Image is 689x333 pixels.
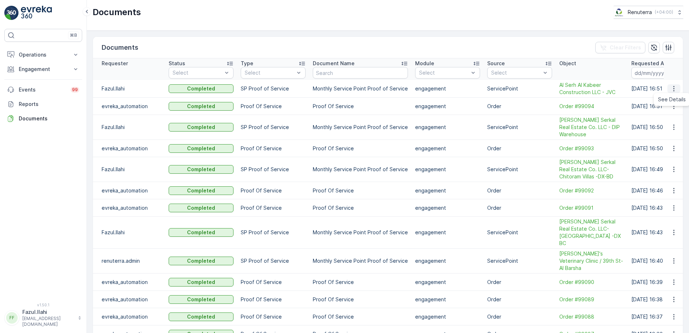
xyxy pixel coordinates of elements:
[559,159,624,180] a: Naseer Bin Abdullatif Al Serkal Real Estate Co. LLC-Chitoram Villas -DX-BD
[559,103,624,110] a: Order #99094
[559,187,624,194] span: Order #99092
[169,228,234,237] button: Completed
[241,124,306,131] p: SP Proof of Service
[487,60,505,67] p: Source
[559,279,624,286] a: Order #99090
[595,42,645,53] button: Clear Filters
[559,60,576,67] p: Object
[415,166,480,173] p: engagement
[241,145,306,152] p: Proof Of Service
[487,257,552,265] p: ServicePoint
[415,60,434,67] p: Module
[169,144,234,153] button: Completed
[102,204,161,212] p: evreka_automation
[4,6,19,20] img: logo
[169,186,234,195] button: Completed
[102,124,161,131] p: Fazul.Ilahi
[415,85,480,92] p: engagement
[487,124,552,131] p: ServicePoint
[559,313,624,320] a: Order #99088
[655,94,689,105] a: See Details
[559,145,624,152] a: Order #99093
[313,279,408,286] p: Proof Of Service
[415,103,480,110] p: engagement
[559,250,624,272] a: Mike's Veterinary Clinic / 39th St- Al Barsha
[313,60,355,67] p: Document Name
[241,229,306,236] p: SP Proof of Service
[169,60,185,67] p: Status
[491,69,541,76] p: Select
[655,9,673,15] p: ( +04:00 )
[559,116,624,138] a: Naseer Bin Abdullatif Al Serkal Real Estate Co. LLC - DIP Warehouse
[631,60,666,67] p: Requested At
[4,308,82,327] button: FFFazul.Ilahi[EMAIL_ADDRESS][DOMAIN_NAME]
[241,313,306,320] p: Proof Of Service
[559,81,624,96] a: Al Serh Al Kabeer Construction LLC - JVC
[22,308,74,316] p: Fazul.Ilahi
[169,312,234,321] button: Completed
[487,313,552,320] p: Order
[102,279,161,286] p: evreka_automation
[4,48,82,62] button: Operations
[93,6,141,18] p: Documents
[415,296,480,303] p: engagement
[187,85,215,92] p: Completed
[4,97,82,111] a: Reports
[245,69,294,76] p: Select
[22,316,74,327] p: [EMAIL_ADDRESS][DOMAIN_NAME]
[313,85,408,92] p: Monthly Service Point Proof of Service
[610,44,641,51] p: Clear Filters
[21,6,52,20] img: logo_light-DOdMpM7g.png
[187,145,215,152] p: Completed
[241,279,306,286] p: Proof Of Service
[415,313,480,320] p: engagement
[102,103,161,110] p: evreka_automation
[415,145,480,152] p: engagement
[187,279,215,286] p: Completed
[313,67,408,79] input: Search
[241,296,306,303] p: Proof Of Service
[6,312,18,324] div: FF
[241,103,306,110] p: Proof Of Service
[102,85,161,92] p: Fazul.Ilahi
[187,257,215,265] p: Completed
[419,69,469,76] p: Select
[169,204,234,212] button: Completed
[187,166,215,173] p: Completed
[313,124,408,131] p: Monthly Service Point Proof of Service
[614,8,625,16] img: Screenshot_2024-07-26_at_13.33.01.png
[313,313,408,320] p: Proof Of Service
[487,187,552,194] p: Order
[102,60,128,67] p: Requester
[487,103,552,110] p: Order
[614,6,683,19] button: Renuterra(+04:00)
[169,123,234,132] button: Completed
[4,111,82,126] a: Documents
[487,166,552,173] p: ServicePoint
[559,204,624,212] a: Order #99091
[187,187,215,194] p: Completed
[102,187,161,194] p: evreka_automation
[415,187,480,194] p: engagement
[169,84,234,93] button: Completed
[241,60,253,67] p: Type
[187,204,215,212] p: Completed
[187,229,215,236] p: Completed
[4,62,82,76] button: Engagement
[559,296,624,303] a: Order #99089
[559,218,624,247] span: [PERSON_NAME] Serkal Real Estate Co. LLC-[GEOGRAPHIC_DATA] -DX BC
[628,9,652,16] p: Renuterra
[415,204,480,212] p: engagement
[559,250,624,272] span: [PERSON_NAME]'s Veterinary Clinic / 39th St- Al Barsha
[187,124,215,131] p: Completed
[19,115,79,122] p: Documents
[487,279,552,286] p: Order
[19,66,68,73] p: Engagement
[19,101,79,108] p: Reports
